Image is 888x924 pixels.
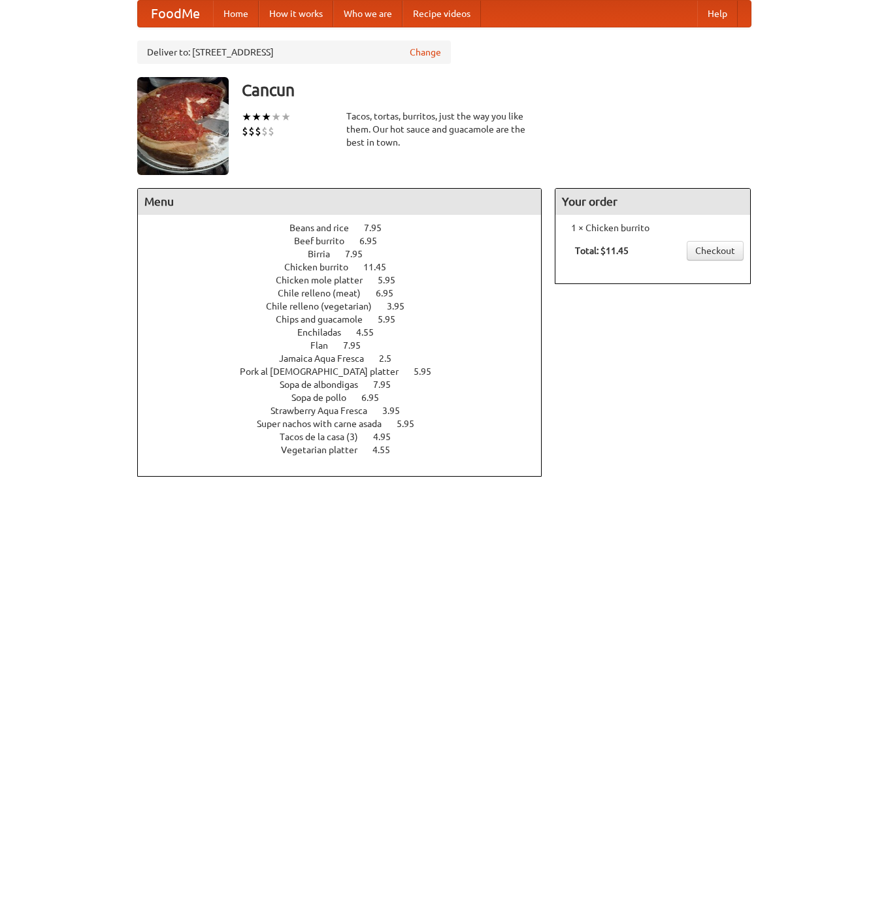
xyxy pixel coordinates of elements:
li: $ [248,124,255,138]
span: Strawberry Aqua Fresca [271,406,380,416]
a: Sopa de albondigas 7.95 [280,379,415,390]
a: FoodMe [138,1,213,27]
span: Jamaica Aqua Fresca [279,353,377,364]
li: 1 × Chicken burrito [562,221,744,234]
span: Sopa de albondigas [280,379,371,390]
span: 11.45 [363,262,399,272]
span: Beef burrito [294,236,357,246]
a: Chile relleno (vegetarian) 3.95 [266,301,429,311]
a: Chicken burrito 11.45 [284,262,410,272]
span: 5.95 [397,419,427,429]
span: Chicken burrito [284,262,361,272]
span: 4.55 [372,445,403,455]
li: ★ [252,110,261,124]
li: ★ [271,110,281,124]
b: Total: $11.45 [575,246,629,256]
span: Chips and guacamole [276,314,376,325]
span: Flan [310,340,341,351]
h4: Menu [138,189,542,215]
span: 7.95 [343,340,374,351]
span: Vegetarian platter [281,445,370,455]
div: Tacos, tortas, burritos, just the way you like them. Our hot sauce and guacamole are the best in ... [346,110,542,149]
a: Beans and rice 7.95 [289,223,406,233]
span: Chicken mole platter [276,275,376,285]
li: ★ [261,110,271,124]
span: 4.95 [373,432,404,442]
span: Chile relleno (vegetarian) [266,301,385,311]
span: 6.95 [361,392,392,403]
a: Strawberry Aqua Fresca 3.95 [271,406,424,416]
a: Chile relleno (meat) 6.95 [278,288,418,298]
a: Pork al [DEMOGRAPHIC_DATA] platter 5.95 [240,366,455,377]
span: 4.55 [356,327,387,338]
span: 7.95 [345,249,376,259]
li: $ [242,124,248,138]
h4: Your order [555,189,750,215]
span: 5.95 [378,275,408,285]
a: Chips and guacamole 5.95 [276,314,419,325]
span: 6.95 [376,288,406,298]
a: How it works [259,1,333,27]
span: Super nachos with carne asada [257,419,395,429]
a: Beef burrito 6.95 [294,236,401,246]
a: Help [697,1,738,27]
a: Home [213,1,259,27]
div: Deliver to: [STREET_ADDRESS] [137,40,451,64]
a: Vegetarian platter 4.55 [281,445,414,455]
span: 5.95 [414,366,444,377]
a: Who we are [333,1,403,27]
span: Pork al [DEMOGRAPHIC_DATA] platter [240,366,412,377]
span: Tacos de la casa (3) [280,432,371,442]
li: $ [255,124,261,138]
li: ★ [281,110,291,124]
li: $ [268,124,274,138]
a: Tacos de la casa (3) 4.95 [280,432,415,442]
span: 7.95 [373,379,404,390]
span: 3.95 [387,301,418,311]
a: Chicken mole platter 5.95 [276,275,419,285]
a: Checkout [687,241,744,261]
a: Jamaica Aqua Fresca 2.5 [279,353,416,364]
li: ★ [242,110,252,124]
span: 7.95 [364,223,395,233]
a: Sopa de pollo 6.95 [291,392,403,403]
span: Enchiladas [297,327,354,338]
a: Flan 7.95 [310,340,385,351]
li: $ [261,124,268,138]
a: Super nachos with carne asada 5.95 [257,419,438,429]
h3: Cancun [242,77,751,103]
a: Birria 7.95 [308,249,387,259]
span: 2.5 [379,353,404,364]
span: Beans and rice [289,223,362,233]
span: 6.95 [359,236,390,246]
span: 5.95 [378,314,408,325]
span: 3.95 [382,406,413,416]
a: Enchiladas 4.55 [297,327,398,338]
img: angular.jpg [137,77,229,175]
span: Sopa de pollo [291,392,359,403]
span: Chile relleno (meat) [278,288,374,298]
a: Change [410,46,441,59]
span: Birria [308,249,343,259]
a: Recipe videos [403,1,481,27]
